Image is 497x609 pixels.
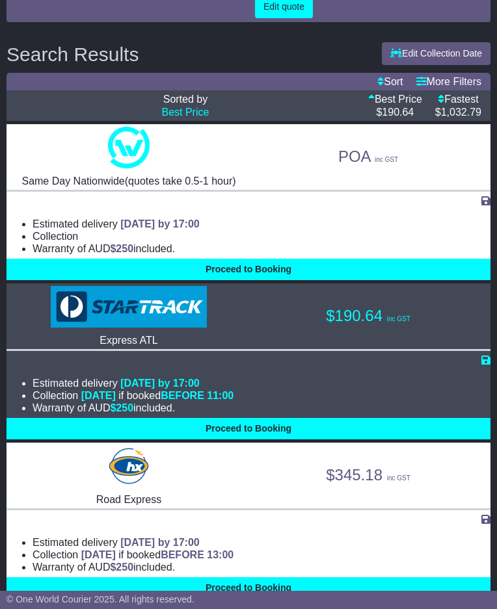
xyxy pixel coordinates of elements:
span: 250 [116,562,133,573]
p: $190.64 [255,307,481,326]
span: [DATE] [81,390,116,401]
span: 13:00 [207,549,234,560]
span: 11:00 [207,390,234,401]
a: Best Price [161,107,209,118]
span: $ [110,562,133,573]
li: Collection [33,389,490,402]
li: Warranty of AUD included. [33,242,490,255]
li: Collection [33,230,490,242]
span: [DATE] by 17:00 [120,378,200,389]
span: if booked [81,549,234,560]
button: Edit Collection Date [382,42,490,65]
span: $ [110,243,133,254]
a: Sort [377,76,403,87]
li: Estimated delivery [33,536,490,549]
span: [DATE] by 17:00 [120,537,200,548]
span: © One World Courier 2025. All rights reserved. [7,594,195,604]
span: 250 [116,402,133,413]
button: Proceed to Booking [7,577,490,599]
img: One World Courier: Same Day Nationwide(quotes take 0.5-1 hour) [108,127,150,168]
span: Express ATL [100,335,158,346]
span: inc GST [387,474,410,482]
span: BEFORE [161,390,204,401]
li: Warranty of AUD included. [33,402,490,414]
span: if booked [81,390,234,401]
img: Hunter Express: Road Express [106,445,152,487]
button: Proceed to Booking [7,259,490,280]
span: Road Express [96,494,162,505]
span: BEFORE [161,549,204,560]
p: POA [255,148,481,166]
p: $345.18 [255,466,481,485]
img: StarTrack: Express ATL [51,286,206,328]
p: $ [368,106,422,118]
li: Estimated delivery [33,218,490,230]
p: $ [435,106,481,118]
a: Fastest [438,94,478,105]
button: Proceed to Booking [7,418,490,439]
li: Warranty of AUD included. [33,561,490,573]
span: [DATE] [81,549,116,560]
span: inc GST [387,315,410,322]
a: Best Price [368,94,422,105]
span: 250 [116,243,133,254]
li: Estimated delivery [33,377,490,389]
p: Sorted by [16,93,355,105]
li: Collection [33,549,490,561]
span: 1,032.79 [441,107,481,118]
span: 190.64 [382,107,414,118]
span: [DATE] by 17:00 [120,218,200,229]
a: More Filters [416,76,481,87]
span: Same Day Nationwide(quotes take 0.5-1 hour) [21,175,235,187]
span: $ [110,402,133,413]
span: inc GST [375,156,398,163]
